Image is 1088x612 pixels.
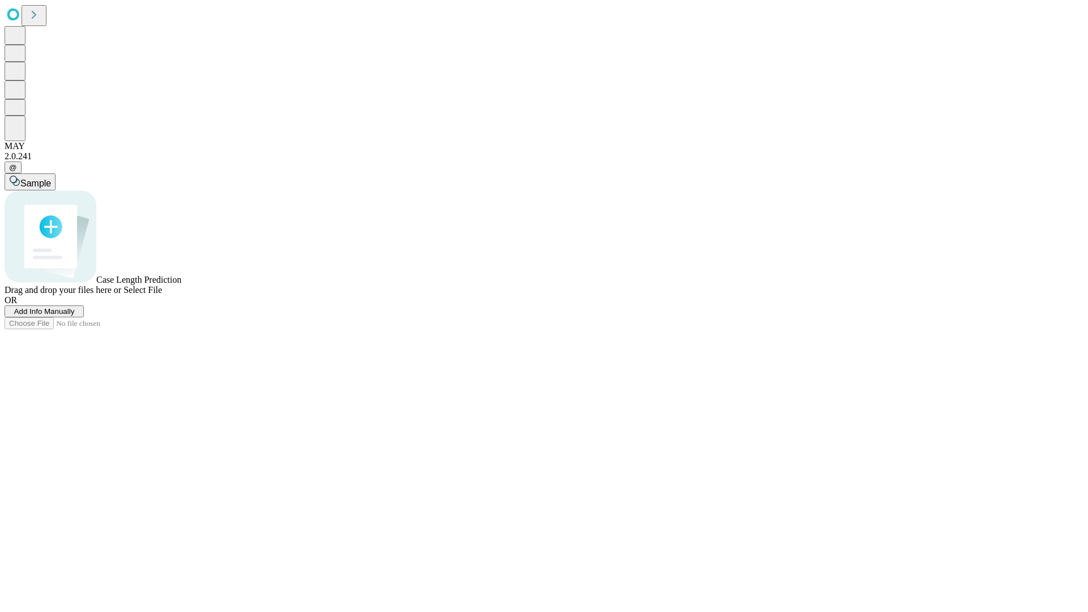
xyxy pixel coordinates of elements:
button: Add Info Manually [5,305,84,317]
span: Sample [20,178,51,188]
span: Select File [124,285,162,295]
button: Sample [5,173,56,190]
span: Case Length Prediction [96,275,181,284]
span: Add Info Manually [14,307,75,316]
button: @ [5,161,22,173]
span: OR [5,295,17,305]
span: Drag and drop your files here or [5,285,121,295]
span: @ [9,163,17,172]
div: 2.0.241 [5,151,1083,161]
div: MAY [5,141,1083,151]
